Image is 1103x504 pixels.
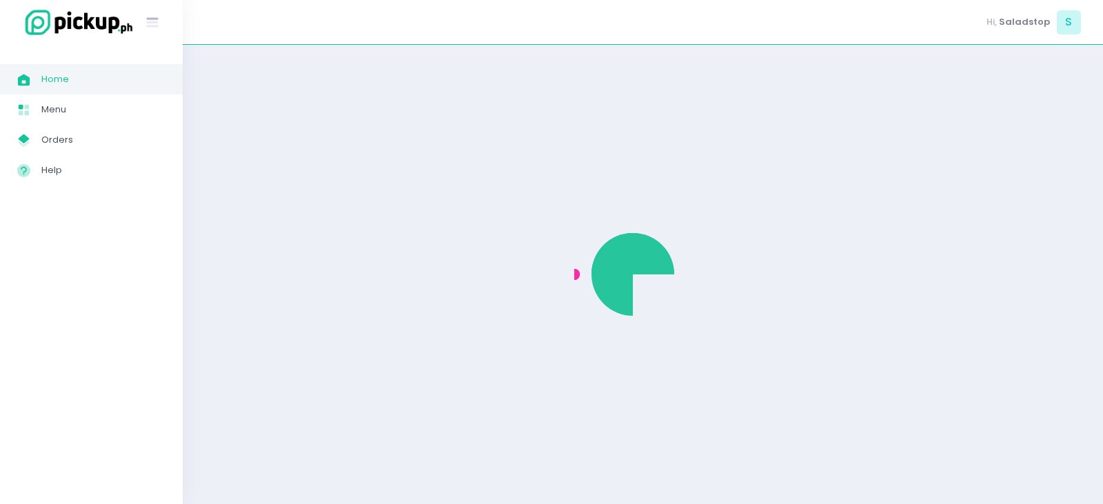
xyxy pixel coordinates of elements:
[986,15,997,29] span: Hi,
[41,161,165,179] span: Help
[41,131,165,149] span: Orders
[41,101,165,119] span: Menu
[17,8,134,37] img: logo
[41,70,165,88] span: Home
[999,15,1050,29] span: Saladstop
[1057,10,1081,34] span: S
